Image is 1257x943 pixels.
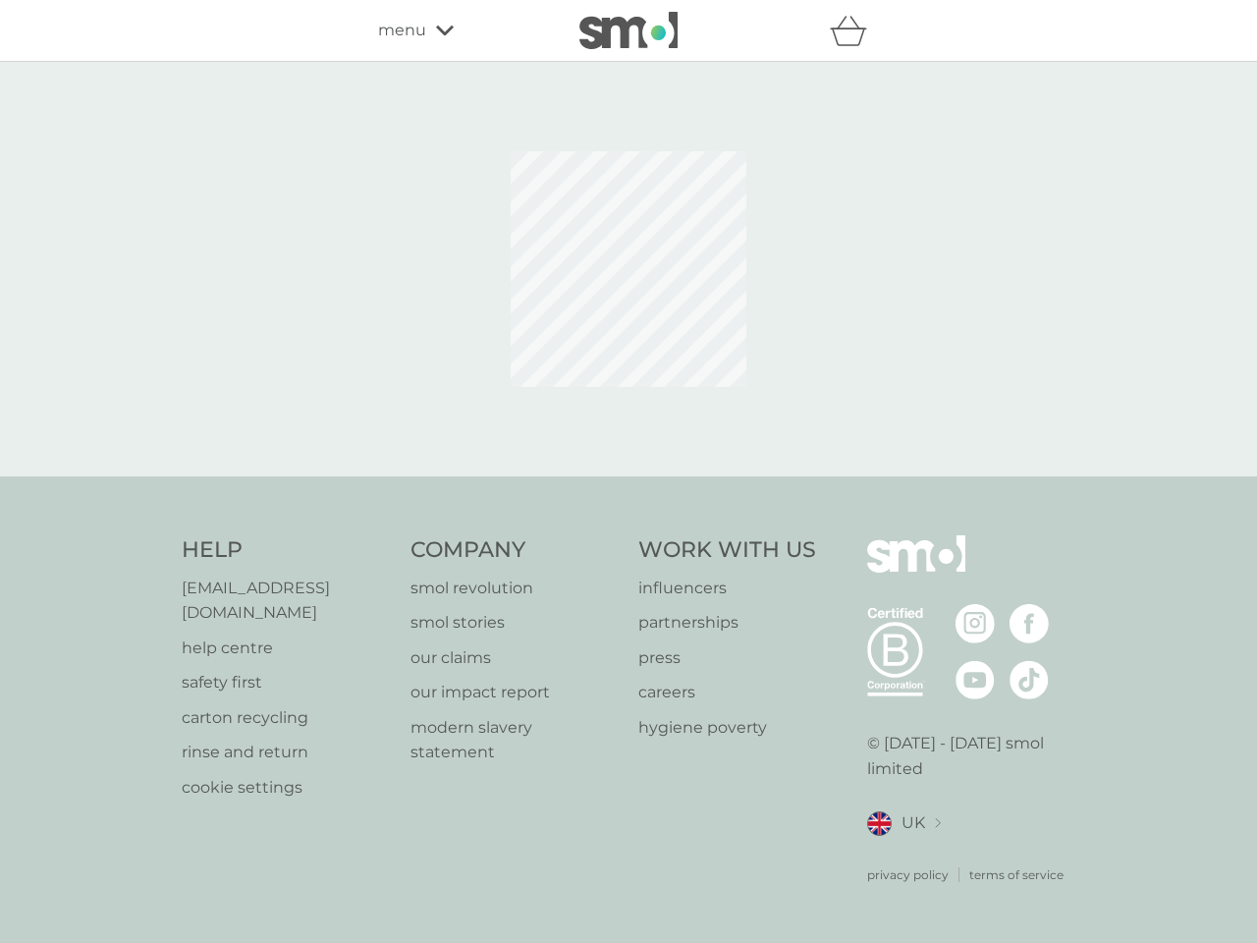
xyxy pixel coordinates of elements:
a: partnerships [638,610,816,636]
a: help centre [182,636,391,661]
a: carton recycling [182,705,391,731]
img: visit the smol Facebook page [1010,604,1049,643]
a: smol stories [410,610,620,636]
a: careers [638,680,816,705]
div: basket [830,11,879,50]
img: smol [867,535,965,602]
a: hygiene poverty [638,715,816,741]
a: cookie settings [182,775,391,801]
span: menu [378,18,426,43]
p: © [DATE] - [DATE] smol limited [867,731,1076,781]
img: visit the smol Tiktok page [1010,660,1049,699]
a: our impact report [410,680,620,705]
img: visit the smol Instagram page [956,604,995,643]
h4: Work With Us [638,535,816,566]
h4: Help [182,535,391,566]
a: safety first [182,670,391,695]
a: press [638,645,816,671]
h4: Company [410,535,620,566]
span: UK [902,810,925,836]
img: select a new location [935,818,941,829]
img: visit the smol Youtube page [956,660,995,699]
a: our claims [410,645,620,671]
a: smol revolution [410,576,620,601]
img: UK flag [867,811,892,836]
a: modern slavery statement [410,715,620,765]
a: terms of service [969,865,1064,884]
a: [EMAIL_ADDRESS][DOMAIN_NAME] [182,576,391,626]
img: smol [579,12,678,49]
a: influencers [638,576,816,601]
a: privacy policy [867,865,949,884]
a: rinse and return [182,740,391,765]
